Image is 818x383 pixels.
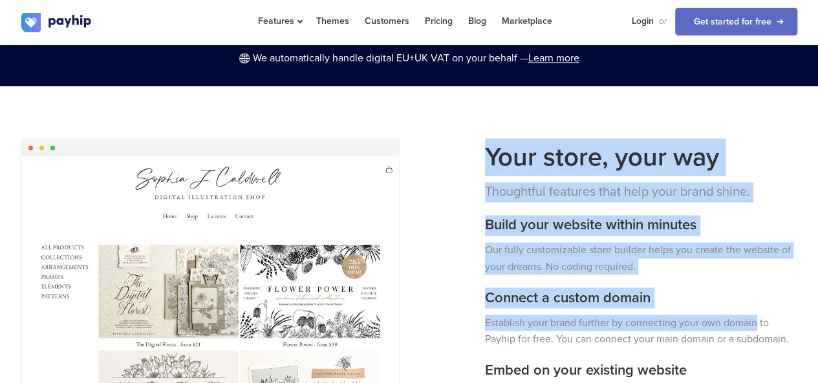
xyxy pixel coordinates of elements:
h3: Embed on your existing website [485,360,797,380]
h2: Your store, your way [485,138,797,176]
p: Establish your brand further by connecting your own domain to Payhip for free. You can connect yo... [485,315,797,347]
h3: Connect a custom domain [485,287,797,308]
a: Get started for free [675,8,797,36]
img: logo.svg [21,13,92,32]
a: Learn more [528,52,579,65]
span: Features [258,16,301,26]
p: Our fully customizable store builder helps you create the website of your dreams. No coding requi... [485,242,797,274]
p: Thoughtful features that help your brand shine. [485,182,797,202]
h3: Build your website within minutes [485,215,797,236]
